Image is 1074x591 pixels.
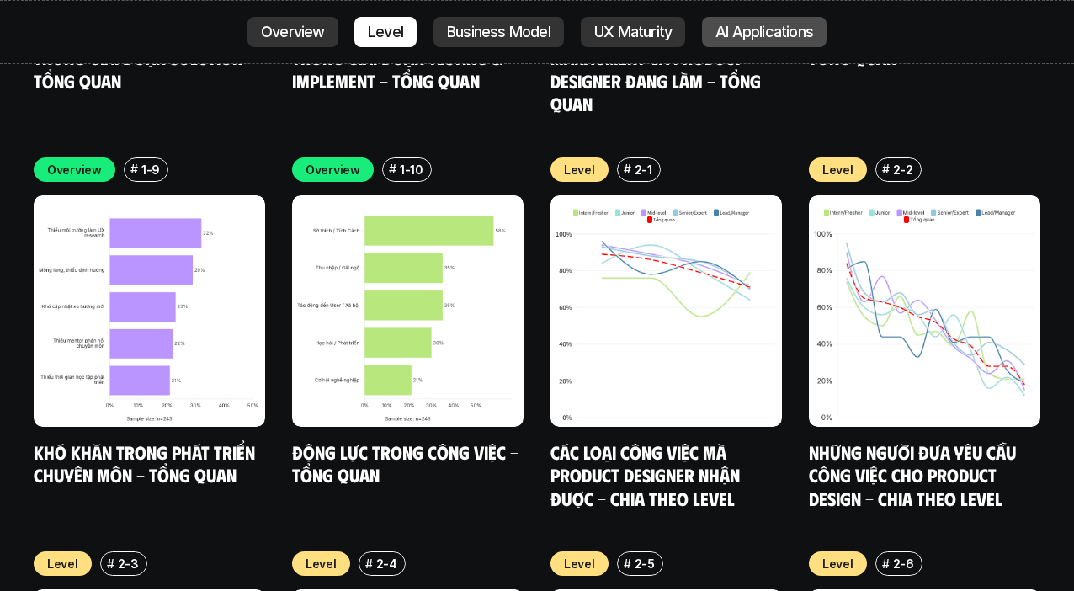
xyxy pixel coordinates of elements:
p: Overview [306,161,360,178]
a: Product Designer làm gì trong giai đoạn Solution - Tổng quan [34,23,259,92]
a: Khó khăn trong phát triển chuyên môn - Tổng quan [34,440,259,487]
p: Overview [47,161,102,178]
p: 2-4 [376,555,397,572]
a: Business Model [433,17,564,47]
h6: # [365,557,373,570]
a: UX Maturity [581,17,685,47]
p: Level [306,555,337,572]
p: 2-5 [635,555,655,572]
p: 2-1 [635,161,652,178]
h6: # [882,557,890,570]
p: 2-3 [118,555,139,572]
a: Các loại công việc mà Product Designer nhận được - Chia theo Level [550,440,744,509]
p: 1-9 [141,161,160,178]
h6: # [389,162,396,175]
a: Những người đưa yêu cầu công việc cho Product Design - Chia theo Level [809,440,1020,509]
p: Business Model [447,24,550,40]
a: Overview [247,17,338,47]
p: 2-2 [893,161,913,178]
h6: # [624,557,631,570]
p: 2-6 [893,555,914,572]
p: UX Maturity [594,24,672,40]
p: AI Applications [715,24,813,40]
a: AI Applications [702,17,827,47]
p: Level [822,161,853,178]
p: Level [564,161,595,178]
h6: # [882,162,890,175]
h6: # [624,162,631,175]
a: Động lực trong công việc - Tổng quan [292,440,523,487]
p: Level [368,24,403,40]
p: Level [564,555,595,572]
p: 1-10 [400,161,423,178]
p: Overview [261,24,325,40]
h6: # [130,162,138,175]
p: Level [47,555,78,572]
a: Những công việc về Managment và Product Designer đang làm - Tổng quan [550,23,765,115]
a: Level [354,17,417,47]
h6: # [107,557,114,570]
p: Level [822,555,853,572]
a: Product Designer làm gì trong giai đoạn Testing & Implement - Tổng quan [292,23,507,92]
